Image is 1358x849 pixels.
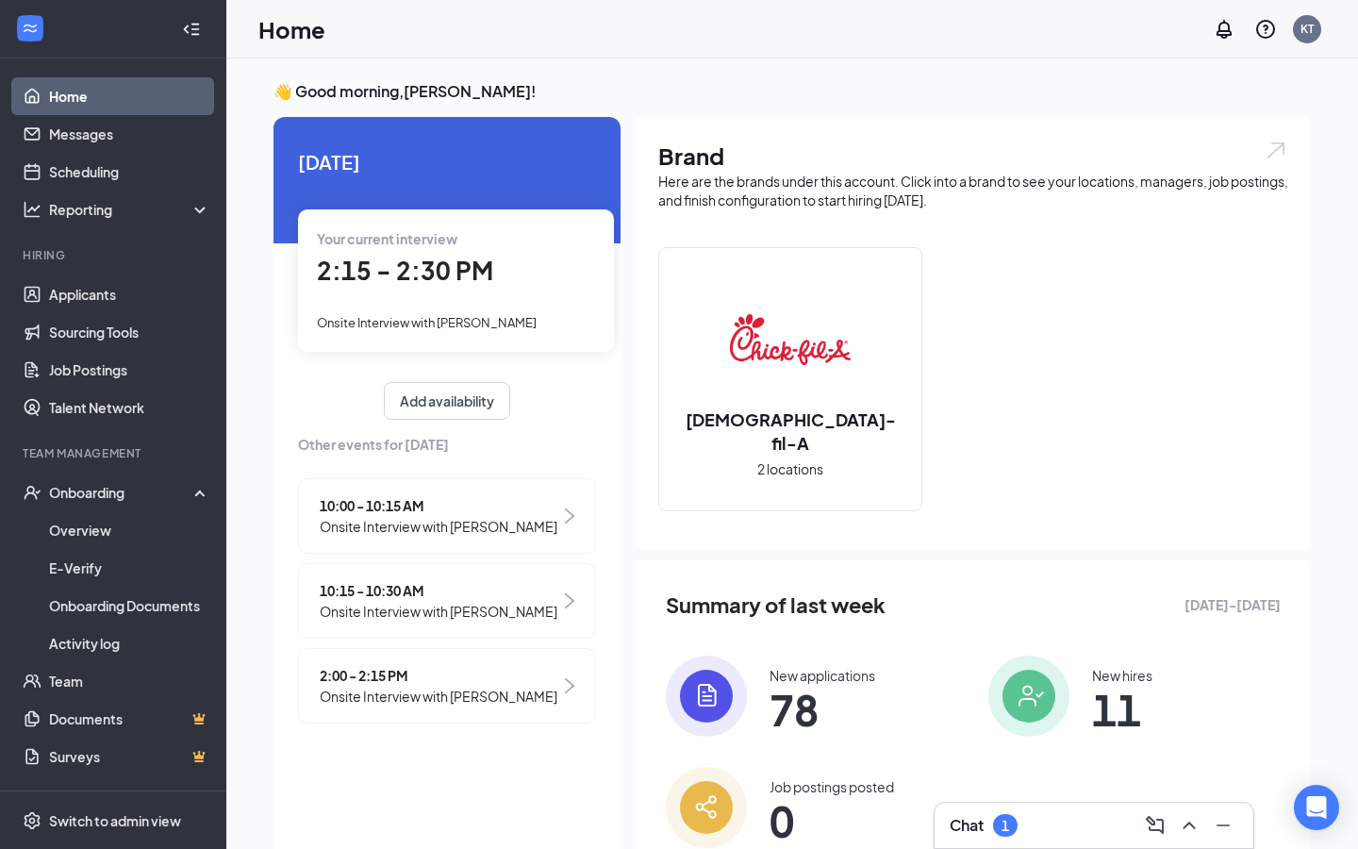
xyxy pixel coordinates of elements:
[1212,814,1234,837] svg: Minimize
[770,804,894,838] span: 0
[258,13,325,45] h1: Home
[49,275,210,313] a: Applicants
[49,549,210,587] a: E-Verify
[49,153,210,191] a: Scheduling
[950,815,984,836] h3: Chat
[1208,810,1238,841] button: Minimize
[298,147,596,176] span: [DATE]
[49,624,210,662] a: Activity log
[317,315,537,330] span: Onsite Interview with [PERSON_NAME]
[49,351,210,389] a: Job Postings
[1184,594,1281,615] span: [DATE] - [DATE]
[49,115,210,153] a: Messages
[666,589,886,622] span: Summary of last week
[770,777,894,796] div: Job postings posted
[1178,814,1201,837] svg: ChevronUp
[182,20,201,39] svg: Collapse
[1144,814,1167,837] svg: ComposeMessage
[49,587,210,624] a: Onboarding Documents
[23,247,207,263] div: Hiring
[320,495,557,516] span: 10:00 - 10:15 AM
[1092,692,1152,726] span: 11
[988,656,1069,737] img: icon
[49,77,210,115] a: Home
[49,811,181,830] div: Switch to admin view
[1213,18,1235,41] svg: Notifications
[1092,666,1152,685] div: New hires
[1300,21,1314,37] div: KT
[770,666,875,685] div: New applications
[317,255,493,286] span: 2:15 - 2:30 PM
[23,811,41,830] svg: Settings
[320,686,557,707] span: Onsite Interview with [PERSON_NAME]
[49,700,210,738] a: DocumentsCrown
[384,382,510,420] button: Add availability
[770,692,875,726] span: 78
[666,656,747,737] img: icon
[1264,140,1288,161] img: open.6027fd2a22e1237b5b06.svg
[49,483,194,502] div: Onboarding
[1174,810,1204,841] button: ChevronUp
[320,601,557,622] span: Onsite Interview with [PERSON_NAME]
[757,458,823,479] span: 2 locations
[49,662,210,700] a: Team
[1140,810,1170,841] button: ComposeMessage
[730,279,851,400] img: Chick-fil-A
[21,19,40,38] svg: WorkstreamLogo
[23,483,41,502] svg: UserCheck
[1294,785,1339,830] div: Open Intercom Messenger
[320,665,557,686] span: 2:00 - 2:15 PM
[298,434,596,455] span: Other events for [DATE]
[320,516,557,537] span: Onsite Interview with [PERSON_NAME]
[49,200,211,219] div: Reporting
[1254,18,1277,41] svg: QuestionInfo
[1002,818,1009,834] div: 1
[658,140,1288,172] h1: Brand
[49,389,210,426] a: Talent Network
[23,200,41,219] svg: Analysis
[49,738,210,775] a: SurveysCrown
[317,230,457,247] span: Your current interview
[320,580,557,601] span: 10:15 - 10:30 AM
[49,511,210,549] a: Overview
[658,172,1288,209] div: Here are the brands under this account. Click into a brand to see your locations, managers, job p...
[659,408,921,455] h2: [DEMOGRAPHIC_DATA]-fil-A
[666,767,747,848] img: icon
[273,81,1311,102] h3: 👋 Good morning, [PERSON_NAME] !
[49,313,210,351] a: Sourcing Tools
[23,445,207,461] div: Team Management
